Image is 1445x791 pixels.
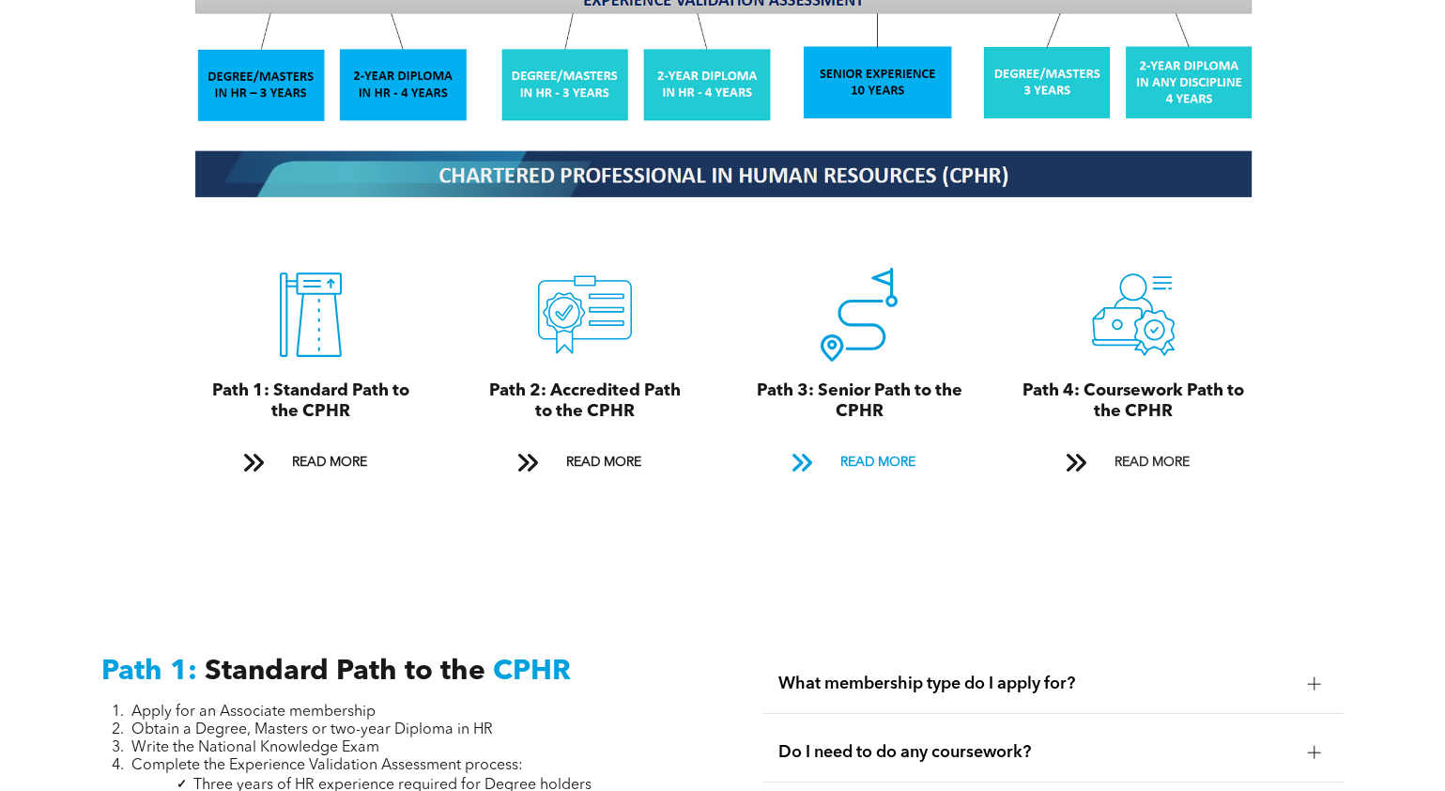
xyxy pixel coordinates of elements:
span: READ MORE [560,445,648,480]
span: Obtain a Degree, Masters or two-year Diploma in HR [131,722,493,737]
span: Apply for an Associate membership [131,705,376,720]
span: Path 2: Accredited Path to the CPHR [489,382,681,420]
span: READ MORE [285,445,374,480]
span: Path 3: Senior Path to the CPHR [757,382,962,420]
span: READ MORE [834,445,922,480]
a: READ MORE [1053,445,1214,480]
span: Path 1: [101,658,197,686]
span: Path 4: Coursework Path to the CPHR [1022,382,1244,420]
a: READ MORE [504,445,666,480]
span: Write the National Knowledge Exam [131,740,379,755]
a: READ MORE [778,445,940,480]
span: What membership type do I apply for? [778,674,1293,694]
span: READ MORE [1108,445,1196,480]
span: Standard Path to the [205,658,485,686]
span: Path 1: Standard Path to the CPHR [212,382,409,420]
span: Do I need to do any coursework? [778,742,1293,763]
span: CPHR [493,658,571,686]
a: READ MORE [230,445,392,480]
span: Complete the Experience Validation Assessment process: [131,758,523,773]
